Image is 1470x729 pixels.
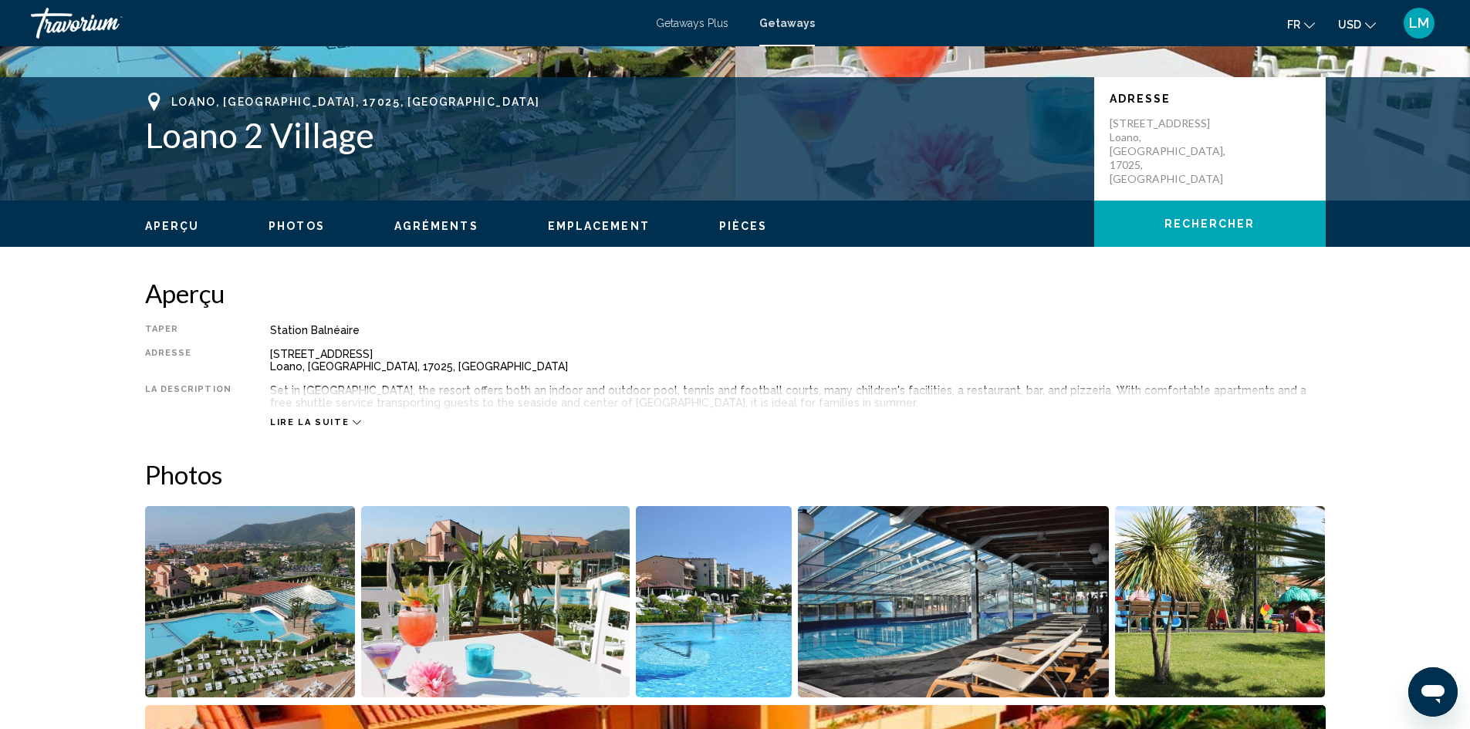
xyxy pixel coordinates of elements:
span: Agréments [394,220,478,232]
p: [STREET_ADDRESS] Loano, [GEOGRAPHIC_DATA], 17025, [GEOGRAPHIC_DATA] [1110,116,1233,186]
div: Set in [GEOGRAPHIC_DATA], the resort offers both an indoor and outdoor pool, tennis and football ... [270,384,1326,409]
span: Photos [269,220,325,232]
button: Open full-screen image slider [145,505,356,698]
a: Getaways Plus [656,17,728,29]
span: USD [1338,19,1361,31]
span: Loano, [GEOGRAPHIC_DATA], 17025, [GEOGRAPHIC_DATA] [171,96,540,108]
button: User Menu [1399,7,1439,39]
button: Photos [269,219,325,233]
button: Open full-screen image slider [798,505,1109,698]
button: Agréments [394,219,478,233]
p: Adresse [1110,93,1310,105]
h2: Aperçu [145,278,1326,309]
button: Change currency [1338,13,1376,35]
div: La description [145,384,231,409]
button: Open full-screen image slider [361,505,630,698]
button: Pièces [719,219,768,233]
iframe: Bouton de lancement de la fenêtre de messagerie [1408,667,1458,717]
span: Lire la suite [270,417,349,427]
h1: Loano 2 Village [145,115,1079,155]
span: Emplacement [548,220,650,232]
button: Open full-screen image slider [1115,505,1326,698]
button: Aperçu [145,219,200,233]
h2: Photos [145,459,1326,490]
button: Open full-screen image slider [636,505,792,698]
div: [STREET_ADDRESS] Loano, [GEOGRAPHIC_DATA], 17025, [GEOGRAPHIC_DATA] [270,348,1326,373]
span: LM [1409,15,1429,31]
span: Pièces [719,220,768,232]
button: Lire la suite [270,417,361,428]
span: Aperçu [145,220,200,232]
div: Taper [145,324,231,336]
div: Adresse [145,348,231,373]
button: Change language [1287,13,1315,35]
button: Rechercher [1094,201,1326,247]
button: Emplacement [548,219,650,233]
a: Travorium [31,8,640,39]
a: Getaways [759,17,815,29]
div: Station balnéaire [270,324,1326,336]
span: fr [1287,19,1300,31]
span: Rechercher [1164,218,1255,231]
